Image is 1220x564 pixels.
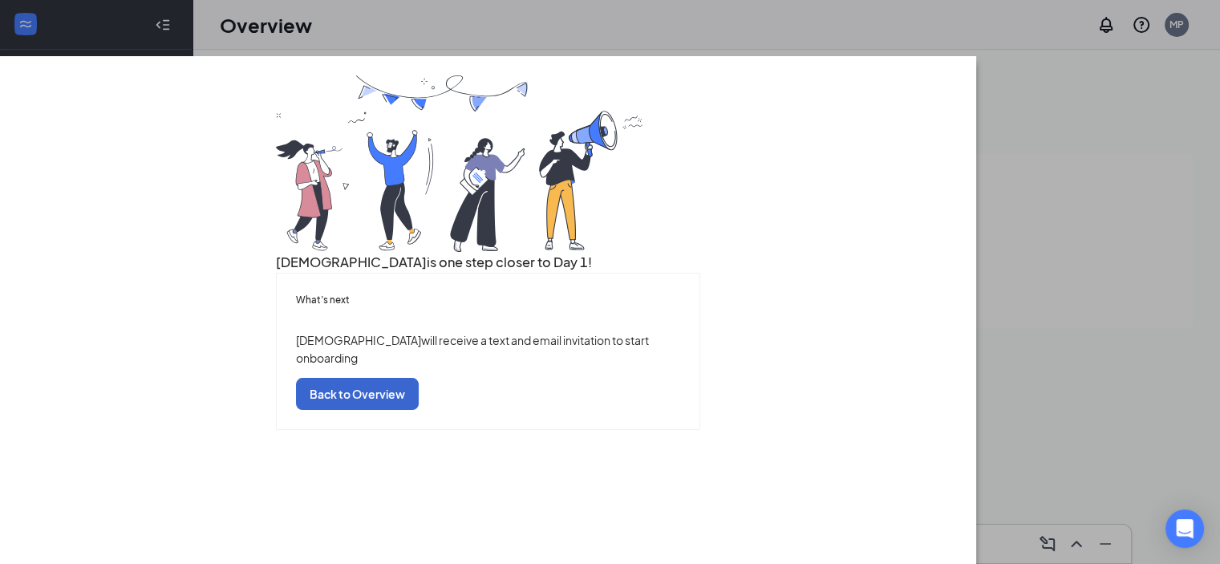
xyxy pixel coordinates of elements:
[296,331,679,367] p: [DEMOGRAPHIC_DATA] will receive a text and email invitation to start onboarding
[296,378,419,410] button: Back to Overview
[1165,509,1204,548] div: Open Intercom Messenger
[276,75,645,252] img: you are all set
[276,252,699,273] h3: [DEMOGRAPHIC_DATA] is one step closer to Day 1!
[296,293,679,307] h5: What’s next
